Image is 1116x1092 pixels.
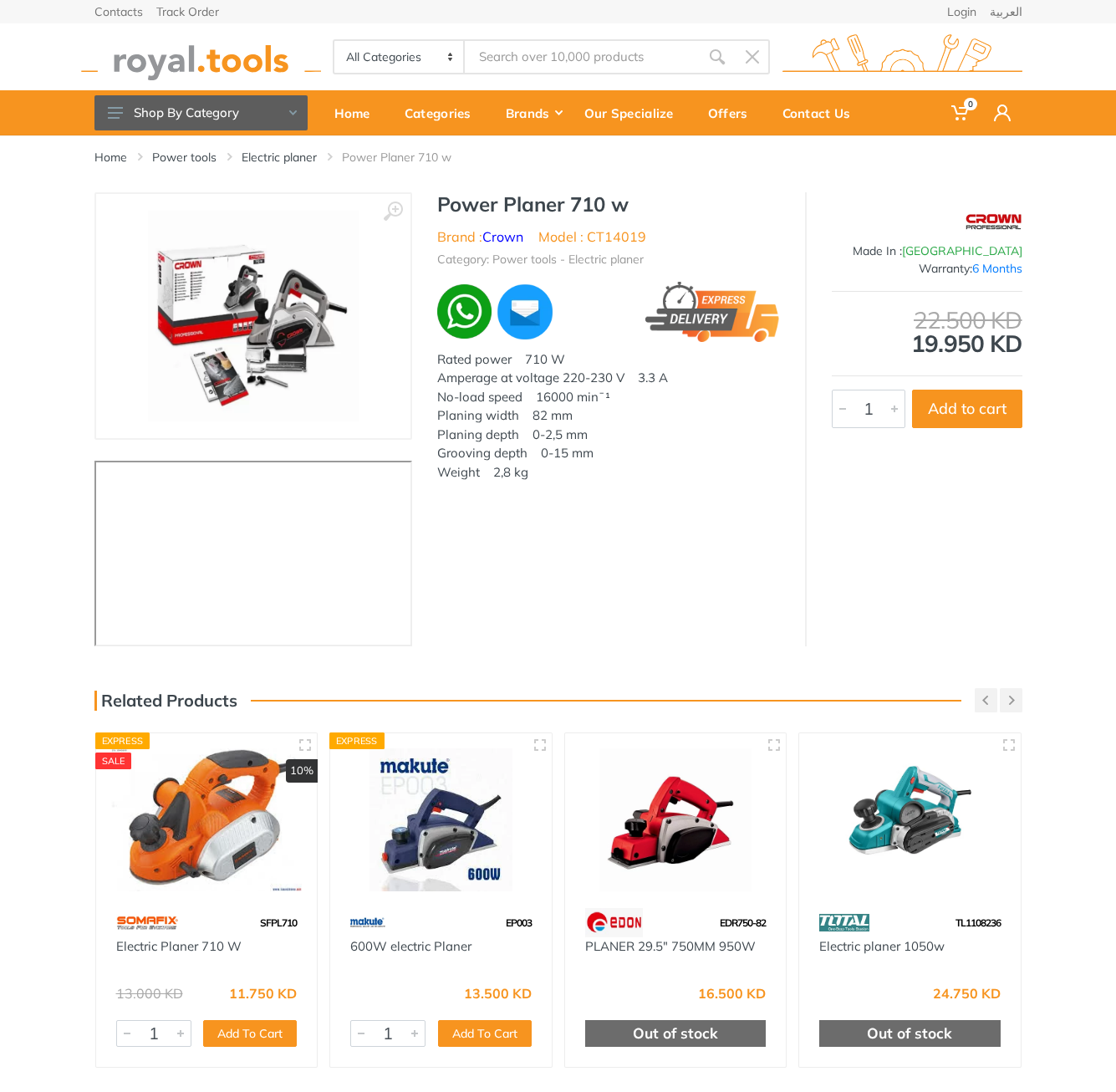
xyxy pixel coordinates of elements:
[698,987,766,1000] div: 16.500 KD
[393,95,494,130] div: Categories
[771,90,874,135] a: Contact Us
[94,95,308,130] button: Shop By Category
[437,350,780,482] p: Rated power 710 W Amperage at voltage 220-230 V 3.3 A No-load speed 16000 minˉ¹ Planing width 82 ...
[148,211,359,421] img: Royal Tools - Power Planer 710 w
[819,908,869,937] img: 86.webp
[95,732,150,749] div: Express
[947,6,976,18] a: Login
[323,90,393,135] a: Home
[152,149,217,166] a: Power tools
[95,753,132,769] div: SALE
[585,908,643,937] img: 112.webp
[573,95,696,130] div: Our Specialize
[832,242,1022,260] div: Made In :
[585,1020,767,1047] div: Out of stock
[832,309,1022,332] div: 22.500 KD
[393,90,494,135] a: Categories
[965,201,1022,242] img: Crown
[990,6,1022,18] a: العربية
[940,90,982,135] a: 0
[580,748,772,891] img: Royal Tools - PLANER 29.5
[495,282,555,342] img: ma.webp
[819,1020,1001,1047] div: Out of stock
[933,987,1001,1000] div: 24.750 KD
[912,390,1022,428] button: Add to cart
[437,227,523,247] li: Brand :
[573,90,696,135] a: Our Specialize
[437,251,644,268] li: Category: Power tools - Electric planer
[645,282,780,342] img: express.png
[832,309,1022,355] div: 19.950 KD
[350,908,385,937] img: 59.webp
[229,987,297,1000] div: 11.750 KD
[260,916,297,929] span: SFPL710
[771,95,874,130] div: Contact Us
[345,748,537,891] img: Royal Tools - 600W electric Planer
[81,34,321,80] img: royal.tools Logo
[832,260,1022,278] div: Warranty:
[482,228,523,245] a: Crown
[242,149,317,166] a: Electric planer
[506,916,532,929] span: EP003
[203,1020,297,1047] button: Add To Cart
[111,748,303,891] img: Royal Tools - Electric Planer 710 W
[94,6,143,18] a: Contacts
[902,243,1022,258] span: [GEOGRAPHIC_DATA]
[696,95,771,130] div: Offers
[94,691,237,711] h3: Related Products
[964,98,977,110] span: 0
[538,227,646,247] li: Model : CT14019
[494,95,573,130] div: Brands
[437,284,492,339] img: wa.webp
[720,916,766,929] span: EDR750-82
[972,261,1022,276] span: 6 Months
[116,987,183,1000] div: 13.000 KD
[437,192,780,217] h1: Power Planer 710 w
[438,1020,532,1047] button: Add To Cart
[350,938,471,954] a: 600W electric Planer
[286,759,318,783] div: 10%
[342,149,476,166] li: Power Planer 710 w
[814,748,1006,891] img: Royal Tools - Electric planer 1050w
[465,39,699,74] input: Site search
[116,908,179,937] img: 60.webp
[334,41,466,73] select: Category
[329,732,385,749] div: Express
[819,938,945,954] a: Electric planer 1050w
[955,916,1001,929] span: TL1108236
[696,90,771,135] a: Offers
[94,149,127,166] a: Home
[782,34,1022,80] img: royal.tools Logo
[464,987,532,1000] div: 13.500 KD
[323,95,393,130] div: Home
[116,938,242,954] a: Electric Planer 710 W
[156,6,219,18] a: Track Order
[585,938,756,954] a: PLANER 29.5" 750MM 950W
[94,149,1022,166] nav: breadcrumb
